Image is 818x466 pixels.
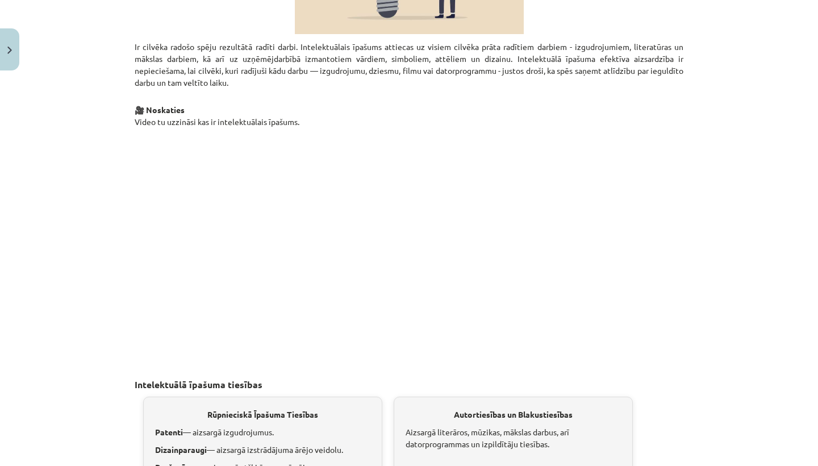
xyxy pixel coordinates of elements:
[155,427,183,437] strong: Patenti
[207,409,318,419] strong: Rūpnieciskā Īpašuma Tiesības
[135,41,683,89] p: Ir cilvēka radošo spēju rezultātā radīti darbi. Intelektuālais īpašums attiecas uz visiem cilvēka...
[454,409,573,419] strong: Autortiesības un Blakustiesības
[155,444,370,456] p: — aizsargā izstrādājuma ārējo veidolu.
[155,426,370,438] p: — aizsargā izgudrojumus.
[135,105,185,115] strong: 🎥 Noskaties
[135,378,262,390] strong: Intelektuālā īpašuma tiesības
[135,95,683,128] p: Video tu uzzināsi kas ir intelektuālais īpašums.
[155,444,207,455] strong: Dizainparaugi
[7,47,12,54] img: icon-close-lesson-0947bae3869378f0d4975bcd49f059093ad1ed9edebbc8119c70593378902aed.svg
[406,426,621,450] p: Aizsargā literāros, mūzikas, mākslas darbus, arī datorprogrammas un izpildītāju tiesības.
